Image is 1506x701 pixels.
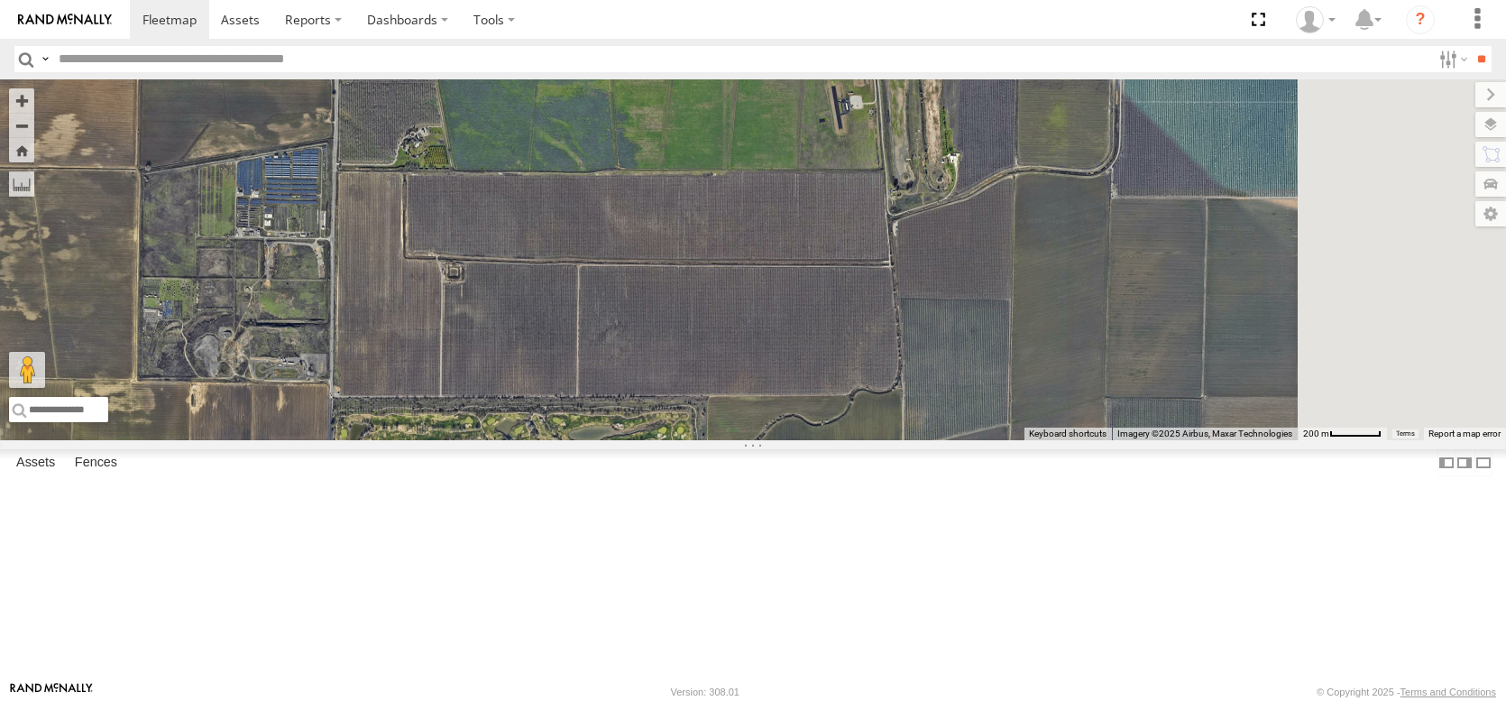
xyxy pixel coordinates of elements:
label: Fences [66,450,126,475]
button: Map Scale: 200 m per 54 pixels [1298,428,1387,440]
label: Dock Summary Table to the Left [1437,449,1455,475]
button: Zoom Home [9,138,34,162]
i: ? [1406,5,1435,34]
a: Terms and Conditions [1400,687,1496,697]
span: Imagery ©2025 Airbus, Maxar Technologies [1117,429,1292,438]
label: Dock Summary Table to the Right [1455,449,1474,475]
label: Hide Summary Table [1474,449,1492,475]
label: Measure [9,171,34,197]
label: Assets [7,450,64,475]
div: Version: 308.01 [671,687,739,697]
label: Search Filter Options [1432,46,1471,72]
a: Visit our Website [10,683,93,701]
a: Terms (opens in new tab) [1396,430,1415,438]
div: Dennis Braga [1290,6,1342,33]
span: 200 m [1303,429,1329,438]
button: Zoom out [9,113,34,138]
button: Keyboard shortcuts [1029,428,1107,440]
label: Map Settings [1475,201,1506,226]
button: Zoom in [9,88,34,113]
label: Search Query [38,46,52,72]
div: © Copyright 2025 - [1317,687,1496,697]
a: Report a map error [1428,429,1501,438]
img: rand-logo.svg [18,14,112,26]
button: Drag Pegman onto the map to open Street View [9,352,45,388]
